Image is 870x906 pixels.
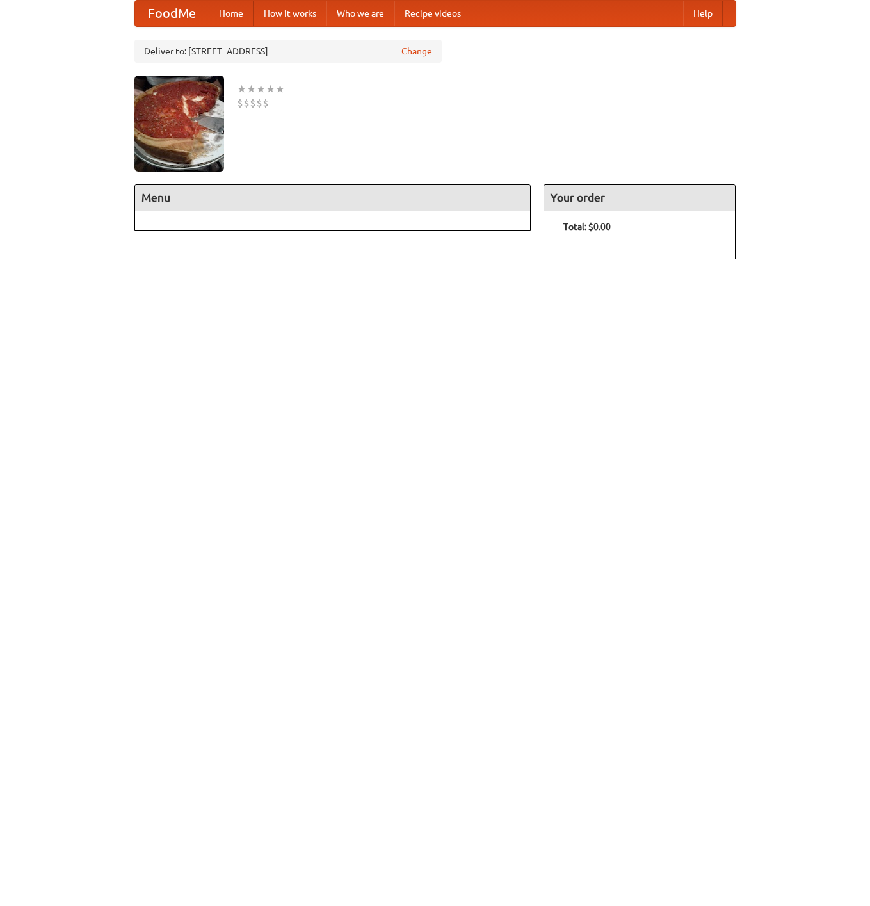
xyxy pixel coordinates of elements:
a: Recipe videos [394,1,471,26]
li: ★ [266,82,275,96]
li: ★ [256,82,266,96]
b: Total: $0.00 [563,222,611,232]
li: $ [262,96,269,110]
li: $ [237,96,243,110]
li: $ [243,96,250,110]
li: ★ [246,82,256,96]
a: Home [209,1,254,26]
a: Who we are [326,1,394,26]
a: Change [401,45,432,58]
a: FoodMe [135,1,209,26]
li: ★ [237,82,246,96]
li: ★ [275,82,285,96]
div: Deliver to: [STREET_ADDRESS] [134,40,442,63]
h4: Menu [135,185,531,211]
a: How it works [254,1,326,26]
li: $ [250,96,256,110]
img: angular.jpg [134,76,224,172]
h4: Your order [544,185,735,211]
a: Help [683,1,723,26]
li: $ [256,96,262,110]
